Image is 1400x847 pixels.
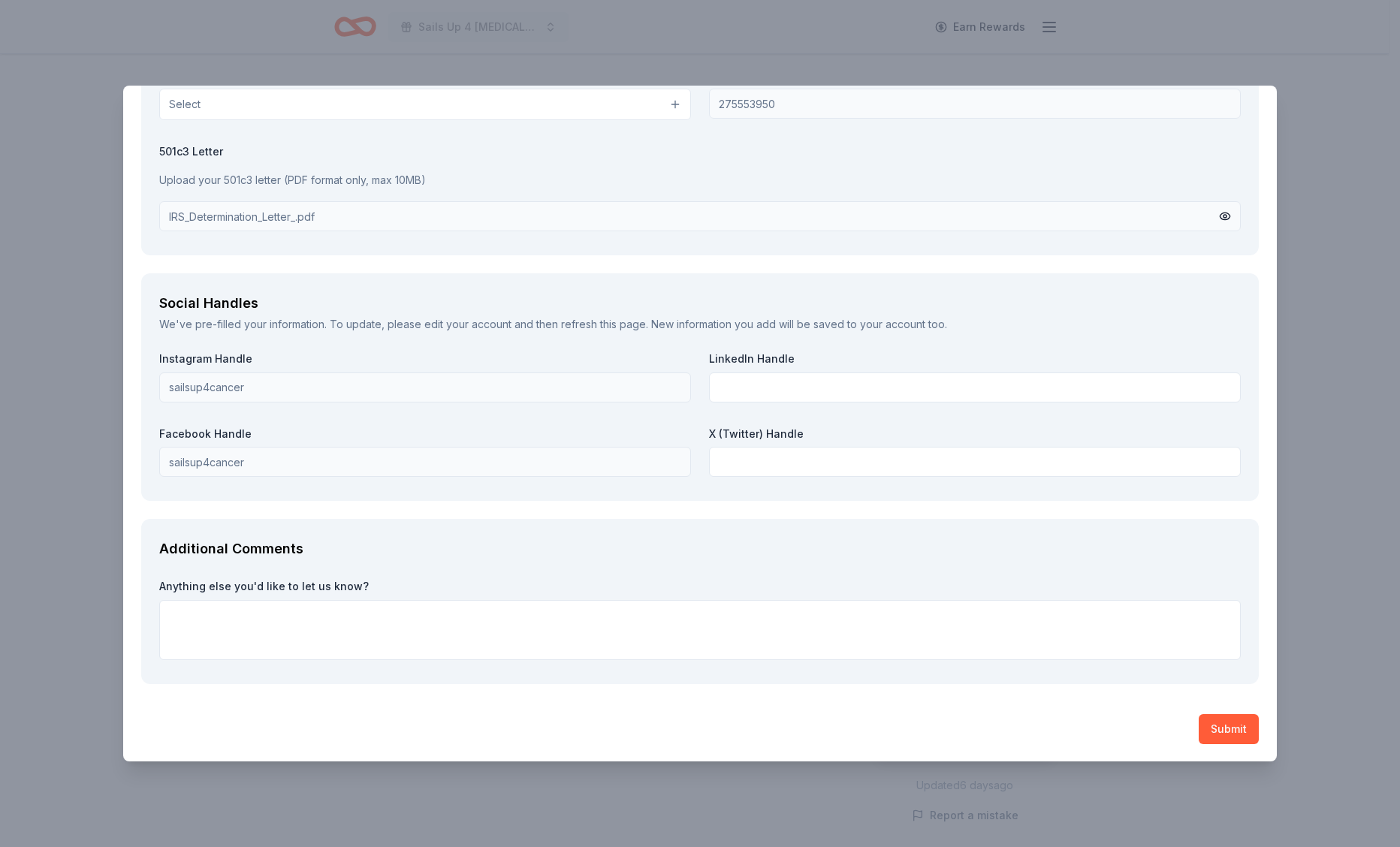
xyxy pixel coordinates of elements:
label: LinkedIn Handle [709,351,1241,366]
a: edit your account [424,318,511,330]
label: Instagram Handle [159,351,691,366]
span: Select [169,95,201,113]
p: Upload your 501c3 letter (PDF format only, max 10MB) [159,171,1241,189]
div: Additional Comments [159,537,1241,561]
label: 501c3 Letter [159,144,1241,159]
div: We've pre-filled your information. To update, please and then refresh this page. New information ... [159,315,1241,333]
label: Anything else you'd like to let us know? [159,579,1241,594]
label: X (Twitter) Handle [709,427,1241,442]
div: Social Handles [159,291,1241,315]
button: Select [159,89,691,120]
label: Facebook Handle [159,427,691,442]
button: Submit [1199,714,1259,744]
div: IRS_Determination_Letter_.pdf [169,208,315,225]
